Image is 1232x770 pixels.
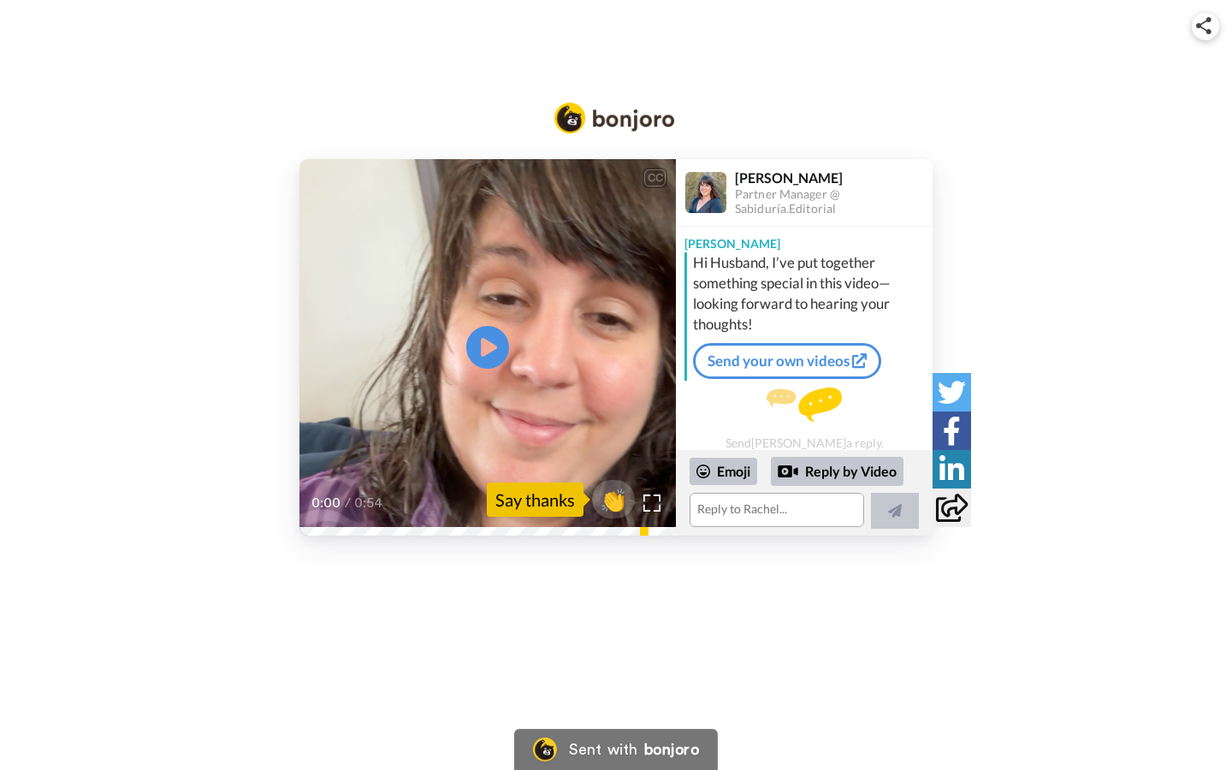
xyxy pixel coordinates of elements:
img: ic_share.svg [1196,17,1211,34]
div: CC [644,169,666,187]
span: 0:00 [311,493,341,513]
span: 0:54 [354,493,384,513]
div: Partner Manager @ Sabiduría.Editorial [735,187,932,216]
span: / [345,493,351,513]
div: Send [PERSON_NAME] a reply. [676,388,933,450]
div: Reply by Video [778,461,798,482]
div: [PERSON_NAME] [735,169,932,186]
img: Full screen [643,495,660,512]
div: Hi Husband, I’ve put together something special in this video—looking forward to hearing your tho... [693,252,928,335]
img: message.svg [767,388,842,422]
button: 👏 [592,480,635,518]
div: [PERSON_NAME] [676,227,933,252]
img: Profile Image [685,172,726,213]
a: Send your own videos [693,343,881,379]
div: Emoji [690,458,757,485]
div: Say thanks [487,483,583,517]
div: Reply by Video [771,457,903,486]
img: Bonjoro Logo [554,103,674,133]
span: 👏 [592,486,635,513]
